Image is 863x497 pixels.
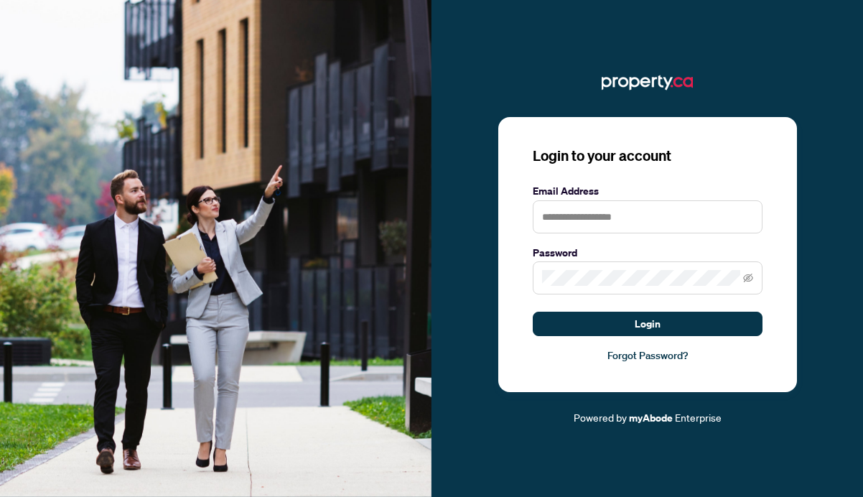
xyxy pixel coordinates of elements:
[533,183,762,199] label: Email Address
[629,410,673,426] a: myAbode
[602,71,693,94] img: ma-logo
[574,411,627,424] span: Powered by
[533,146,762,166] h3: Login to your account
[533,348,762,363] a: Forgot Password?
[635,312,661,335] span: Login
[743,273,753,283] span: eye-invisible
[533,245,762,261] label: Password
[533,312,762,336] button: Login
[675,411,722,424] span: Enterprise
